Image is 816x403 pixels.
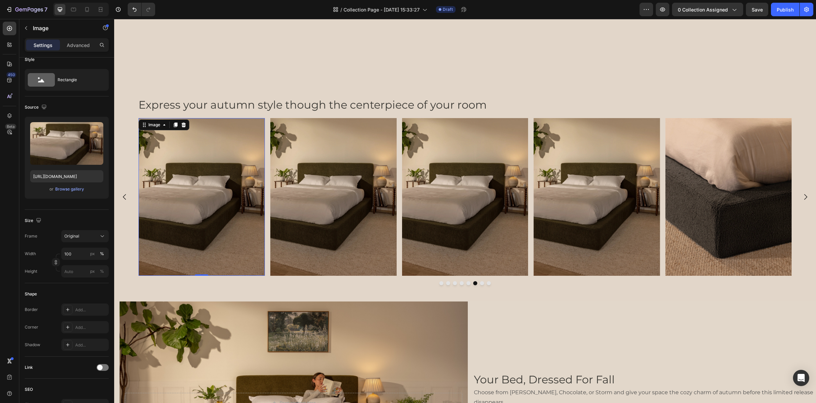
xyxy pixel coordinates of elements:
button: px [98,267,106,275]
p: Advanced [67,42,90,49]
label: Frame [25,233,37,239]
div: Shadow [25,342,40,348]
div: Rectangle [58,72,99,88]
h2: Your Bed, Dressed For Fall [359,353,707,368]
input: https://example.com/image.jpg [30,170,103,182]
div: Add... [75,342,107,348]
div: Publish [777,6,794,13]
div: Undo/Redo [128,3,155,16]
div: 450 [6,72,16,77]
button: % [88,250,97,258]
span: or [49,185,54,193]
span: Draft [443,6,453,13]
button: Original [61,230,109,242]
label: Width [25,251,36,257]
input: px% [61,248,109,260]
div: Open Intercom Messenger [793,370,809,386]
div: Browse gallery [55,186,84,192]
button: Save [746,3,768,16]
img: ultraset_moss_3-4_close_up.webp [288,99,414,257]
div: % [100,268,104,274]
img: ultraset_storm_corner_close_up.webp [551,99,677,257]
div: % [100,251,104,257]
p: 7 [44,5,47,14]
button: Dot [359,262,363,266]
div: Image [33,103,47,109]
label: Height [25,268,37,274]
div: Beta [5,124,16,129]
div: px [90,268,95,274]
span: Save [752,7,763,13]
span: Collection Page - [DATE] 15:33:27 [343,6,420,13]
div: px [90,251,95,257]
div: Size [25,216,43,225]
button: Dot [373,262,377,266]
div: Drop element here [166,381,202,387]
div: SEO [25,386,33,393]
img: ultraset_moss_3-4_close_up.webp [419,99,546,257]
button: 7 [3,3,50,16]
button: Dot [352,262,356,266]
p: Image [33,24,90,32]
button: % [88,267,97,275]
p: Choose from [PERSON_NAME], Chocolate, or Storm and give your space the cozy charm of autumn befor... [360,369,707,388]
button: Dot [346,262,350,266]
button: Dot [339,262,343,266]
button: Carousel Next Arrow [682,169,701,187]
div: Style [25,57,35,63]
img: ultraset_moss_3-4_close_up.webp [156,99,283,257]
div: Add... [75,307,107,313]
div: Border [25,307,38,313]
button: Dot [332,262,336,266]
button: Publish [771,3,799,16]
button: px [98,250,106,258]
img: ultraset_moss_3-4_close_up.webp [24,99,151,257]
p: Settings [34,42,53,49]
img: preview-image [30,122,103,165]
button: Browse gallery [55,186,84,193]
span: 0 collection assigned [678,6,728,13]
button: Dot [325,262,329,266]
span: / [340,6,342,13]
iframe: Design area [114,19,816,403]
span: Original [64,233,79,239]
div: Add... [75,324,107,331]
div: Source [25,103,48,112]
div: Link [25,364,33,371]
div: Shape [25,291,37,297]
button: Dot [366,262,370,266]
button: 0 collection assigned [672,3,743,16]
div: Corner [25,324,38,330]
input: px% [61,265,109,277]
